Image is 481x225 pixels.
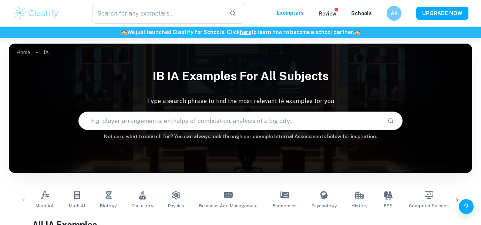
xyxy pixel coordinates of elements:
[1,28,480,36] h6: We just launched Clastify for Schools. Click to learn how to become a school partner.
[416,7,468,20] button: UPGRADE NOW
[69,202,85,209] span: Math AI
[351,10,372,16] a: Schools
[92,3,223,24] input: Search for any exemplars...
[9,64,472,88] h1: IB IA examples for all subjects
[387,6,401,21] button: AK
[312,202,337,209] span: Psychology
[409,202,449,209] span: Computer Science
[459,199,474,214] button: Help and Feedback
[13,6,60,21] img: Clastify logo
[240,29,251,35] a: here
[36,202,54,209] span: Math AA
[9,97,472,106] p: Type a search phrase to find the most relevant IA examples for you
[277,9,304,17] p: Exemplars
[16,47,30,58] a: Home
[199,202,258,209] span: Business and Management
[390,9,398,17] h6: AK
[354,29,360,35] span: 🏫
[79,110,381,131] input: E.g. player arrangements, enthalpy of combustion, analysis of a big city...
[168,202,184,209] span: Physics
[351,202,367,209] span: History
[319,10,336,18] p: Review
[273,202,297,209] span: Economics
[384,202,393,209] span: ESS
[100,202,117,209] span: Biology
[131,202,153,209] span: Chemistry
[9,133,472,140] h6: Not sure what to search for? You can always look through our example Internal Assessments below f...
[44,48,49,57] p: IA
[121,29,127,35] span: 🏫
[384,115,397,127] button: Search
